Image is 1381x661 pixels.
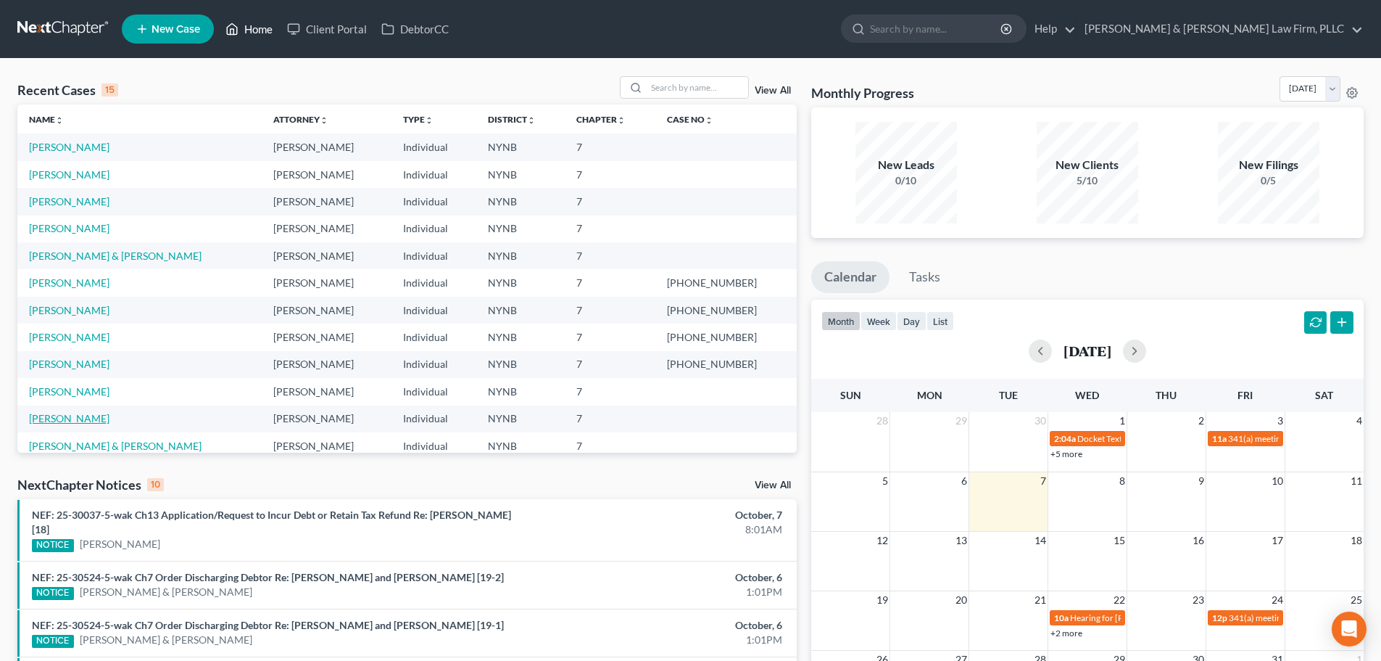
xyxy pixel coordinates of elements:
td: [PERSON_NAME] [262,215,391,242]
td: [PHONE_NUMBER] [655,297,797,324]
td: NYNB [476,161,565,188]
td: 7 [565,406,655,432]
td: Individual [391,188,476,215]
td: [PHONE_NUMBER] [655,324,797,350]
span: 22 [1112,591,1127,609]
td: 7 [565,188,655,215]
a: Help [1027,16,1076,42]
div: 8:01AM [542,522,782,537]
span: New Case [152,24,200,35]
td: 7 [565,432,655,459]
span: 4 [1355,412,1364,430]
span: 14 [1033,532,1048,549]
i: unfold_more [527,116,536,125]
a: [PERSON_NAME] [29,195,109,208]
td: [PERSON_NAME] [262,161,391,188]
h3: Monthly Progress [811,84,914,102]
span: 10 [1270,472,1285,490]
input: Search by name... [647,77,748,98]
span: 11a [1212,433,1227,444]
a: [PERSON_NAME] & [PERSON_NAME] [29,250,202,262]
a: +2 more [1050,628,1082,639]
td: 7 [565,378,655,405]
span: Docket Text: for [PERSON_NAME] & [PERSON_NAME] [1077,433,1284,444]
td: Individual [391,134,476,160]
span: Hearing for [PERSON_NAME] [1070,612,1183,623]
a: Client Portal [280,16,374,42]
div: October, 7 [542,508,782,522]
a: [PERSON_NAME] & [PERSON_NAME] [80,633,252,647]
span: 18 [1349,532,1364,549]
i: unfold_more [425,116,434,125]
button: day [897,311,926,331]
button: month [821,311,860,331]
span: 28 [875,412,889,430]
td: Individual [391,432,476,459]
span: 15 [1112,532,1127,549]
span: Thu [1156,389,1177,401]
span: 24 [1270,591,1285,609]
a: View All [755,480,791,490]
button: list [926,311,954,331]
span: Sun [840,389,861,401]
a: Home [218,16,280,42]
div: Open Intercom Messenger [1332,612,1367,646]
span: Fri [1237,389,1253,401]
span: 7 [1039,472,1048,490]
div: 1:01PM [542,585,782,599]
div: New Filings [1218,157,1319,173]
td: [PERSON_NAME] [262,432,391,459]
a: [PERSON_NAME] [29,385,109,398]
a: Attorneyunfold_more [273,114,328,125]
td: 7 [565,134,655,160]
a: [PERSON_NAME] [29,222,109,234]
a: [PERSON_NAME] [29,331,109,343]
a: Typeunfold_more [403,114,434,125]
input: Search by name... [870,15,1003,42]
span: 20 [954,591,969,609]
a: [PERSON_NAME] [29,304,109,316]
div: Recent Cases [17,81,118,99]
td: [PERSON_NAME] [262,269,391,296]
td: [PERSON_NAME] [262,406,391,432]
a: [PERSON_NAME] [29,412,109,424]
td: NYNB [476,269,565,296]
span: 3 [1276,412,1285,430]
td: 7 [565,215,655,242]
div: NOTICE [32,635,74,648]
span: 13 [954,532,969,549]
td: NYNB [476,378,565,405]
span: 10a [1054,612,1069,623]
span: 12 [875,532,889,549]
td: 7 [565,324,655,350]
td: Individual [391,161,476,188]
td: [PERSON_NAME] [262,324,391,350]
td: 7 [565,297,655,324]
a: [PERSON_NAME] & [PERSON_NAME] [80,585,252,599]
a: NEF: 25-30524-5-wak Ch7 Order Discharging Debtor Re: [PERSON_NAME] and [PERSON_NAME] [19-1] [32,619,504,631]
td: NYNB [476,134,565,160]
span: 6 [960,472,969,490]
span: Wed [1075,389,1099,401]
div: 10 [147,478,164,491]
td: Individual [391,215,476,242]
span: 12p [1212,612,1227,623]
div: NOTICE [32,587,74,600]
span: 8 [1118,472,1127,490]
a: +5 more [1050,448,1082,459]
td: Individual [391,242,476,269]
span: 25 [1349,591,1364,609]
td: NYNB [476,188,565,215]
span: 23 [1191,591,1206,609]
td: [PHONE_NUMBER] [655,269,797,296]
span: 29 [954,412,969,430]
td: [PERSON_NAME] [262,242,391,269]
span: 16 [1191,532,1206,549]
div: 5/10 [1037,173,1138,188]
td: 7 [565,269,655,296]
div: NextChapter Notices [17,476,164,493]
td: [PERSON_NAME] [262,297,391,324]
a: [PERSON_NAME] [29,358,109,370]
a: [PERSON_NAME] & [PERSON_NAME] Law Firm, PLLC [1077,16,1363,42]
div: 0/5 [1218,173,1319,188]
